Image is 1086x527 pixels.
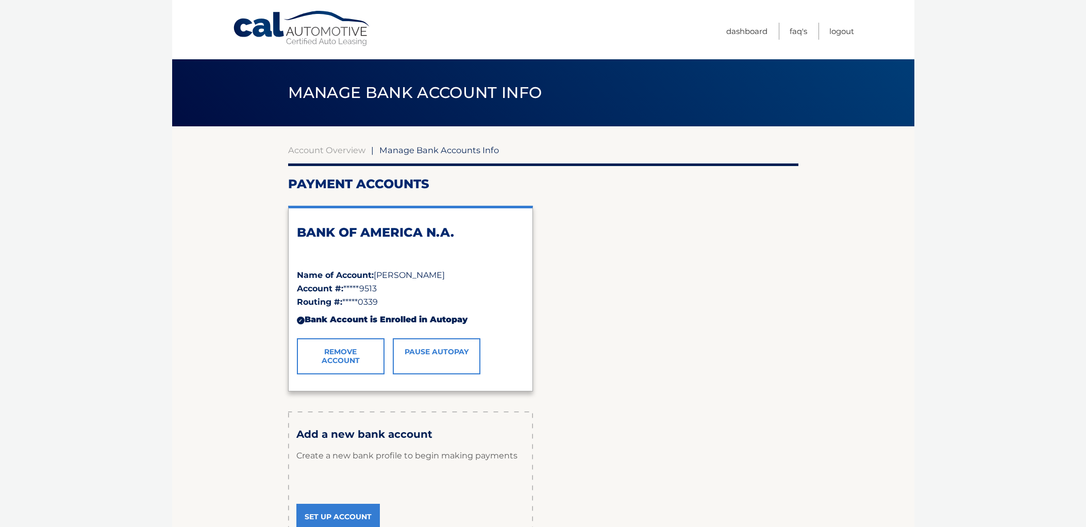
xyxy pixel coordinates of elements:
strong: Account #: [297,284,343,293]
a: Cal Automotive [232,10,372,47]
div: Bank Account is Enrolled in Autopay [297,309,524,331]
a: Account Overview [288,145,365,155]
a: FAQ's [790,23,807,40]
a: Logout [829,23,854,40]
a: Dashboard [726,23,767,40]
h2: BANK OF AMERICA N.A. [297,225,524,240]
span: Manage Bank Accounts Info [379,145,499,155]
strong: Routing #: [297,297,342,307]
span: | [371,145,374,155]
h2: Payment Accounts [288,176,798,192]
div: ✓ [297,317,305,324]
span: [PERSON_NAME] [374,270,445,280]
a: Remove Account [297,338,385,374]
a: Pause AutoPay [393,338,480,374]
span: Manage Bank Account Info [288,83,542,102]
h3: Add a new bank account [296,428,525,441]
strong: Name of Account: [297,270,374,280]
p: Create a new bank profile to begin making payments [296,440,525,471]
